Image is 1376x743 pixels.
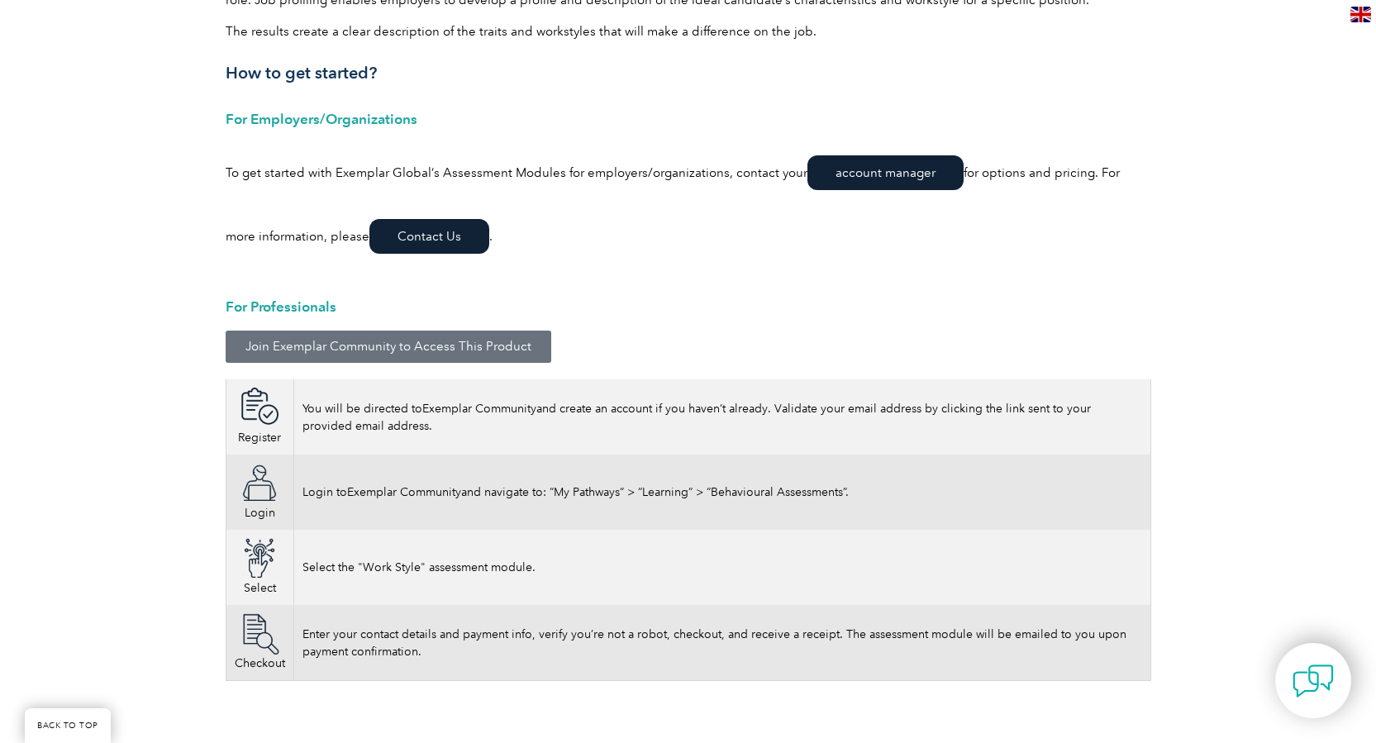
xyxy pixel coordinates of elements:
[293,605,1150,681] td: Enter your contact details and payment info, verify you’re not a robot, checkout, and receive a r...
[293,455,1150,530] td: Login to and navigate to: “My Pathways” > “Learning” > “Behavioural Assessments”.
[226,63,1151,83] h3: How to get started?
[245,341,531,353] span: Join Exemplar Community to Access This Product
[1350,7,1371,22] img: en
[226,379,293,455] td: Register
[1293,660,1334,702] img: contact-chat.png
[293,379,1150,455] td: You will be directed to and create an account if you haven’t already. Validate your email address...
[226,455,293,530] td: Login
[226,605,293,681] td: Checkout
[226,300,1151,314] h4: For Professionals
[226,112,1151,126] h4: For Employers/Organizations
[226,331,551,363] a: Join Exemplar Community to Access This Product
[347,485,461,499] a: Exemplar Community
[422,402,536,416] a: Exemplar Community
[807,155,964,190] a: account manager
[25,708,111,743] a: BACK TO TOP
[226,165,1120,244] span: To get started with Exemplar Global’s Assessment Modules for employers/organizations, contact you...
[369,219,489,254] a: Contact Us
[226,22,1151,40] p: The results create a clear description of the traits and workstyles that will make a difference o...
[293,530,1150,605] td: Select the "Work Style" assessment module.
[226,530,293,605] td: Select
